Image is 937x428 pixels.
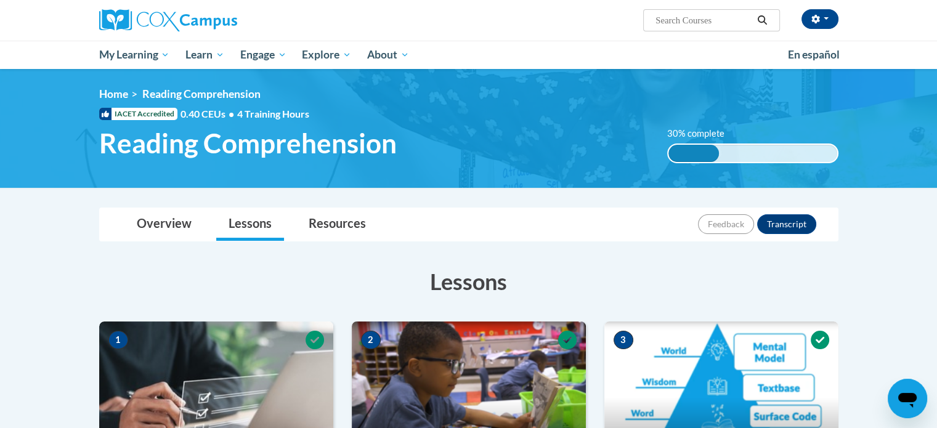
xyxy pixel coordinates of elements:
span: Learn [185,47,224,62]
img: Cox Campus [99,9,237,31]
span: 0.40 CEUs [181,107,237,121]
a: Overview [124,208,204,241]
span: About [367,47,409,62]
a: En español [780,42,848,68]
label: 30% complete [667,127,738,140]
span: 1 [108,331,128,349]
a: My Learning [91,41,178,69]
span: 4 Training Hours [237,108,309,119]
iframe: Button to launch messaging window [888,379,927,418]
button: Account Settings [801,9,838,29]
button: Search [753,13,771,28]
button: Feedback [698,214,754,234]
span: Explore [302,47,351,62]
a: Home [99,87,128,100]
span: En español [788,48,840,61]
a: Resources [296,208,378,241]
span: Reading Comprehension [142,87,261,100]
div: 30% complete [668,145,719,162]
span: IACET Accredited [99,108,177,120]
span: 2 [361,331,381,349]
a: Engage [232,41,294,69]
span: Engage [240,47,286,62]
span: Reading Comprehension [99,127,397,159]
a: About [359,41,417,69]
input: Search Courses [654,13,753,28]
span: • [229,108,234,119]
span: My Learning [99,47,169,62]
a: Cox Campus [99,9,333,31]
a: Lessons [216,208,284,241]
span: 3 [614,331,633,349]
a: Learn [177,41,232,69]
a: Explore [294,41,359,69]
div: Main menu [81,41,857,69]
h3: Lessons [99,266,838,297]
button: Transcript [757,214,816,234]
